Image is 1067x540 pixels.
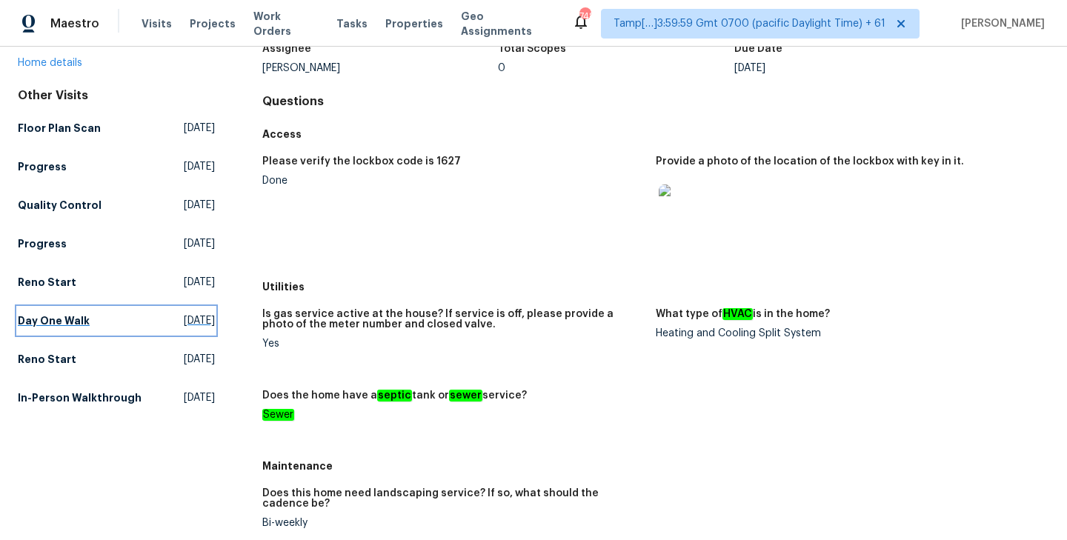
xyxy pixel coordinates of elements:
a: Reno Start[DATE] [18,269,215,296]
div: Done [262,176,644,186]
span: [PERSON_NAME] [955,16,1045,31]
h5: Utilities [262,279,1049,294]
span: Tamp[…]3:59:59 Gmt 0700 (pacific Daylight Time) + 61 [614,16,885,31]
a: Progress[DATE] [18,153,215,180]
span: [DATE] [184,236,215,251]
h5: Reno Start [18,275,76,290]
em: HVAC [722,308,753,320]
h5: Access [262,127,1049,141]
em: septic [377,390,412,401]
div: Other Visits [18,88,215,103]
h5: What type of is in the home? [656,309,830,319]
div: Heating and Cooling Split System [656,328,1037,339]
span: [DATE] [184,390,215,405]
span: Visits [142,16,172,31]
h5: Due Date [734,44,782,54]
span: Work Orders [253,9,319,39]
em: Sewer [262,409,294,421]
h5: Progress [18,236,67,251]
h5: Quality Control [18,198,102,213]
h5: Provide a photo of the location of the lockbox with key in it. [656,156,964,167]
a: Floor Plan Scan[DATE] [18,115,215,141]
span: [DATE] [184,275,215,290]
span: Projects [190,16,236,31]
a: Progress[DATE] [18,230,215,257]
span: Properties [385,16,443,31]
span: [DATE] [184,313,215,328]
a: Home details [18,58,82,68]
em: sewer [449,390,482,401]
h5: In-Person Walkthrough [18,390,142,405]
div: Yes [262,339,644,349]
div: [DATE] [734,63,971,73]
span: [DATE] [184,121,215,136]
h5: Floor Plan Scan [18,121,101,136]
h5: Progress [18,159,67,174]
a: Quality Control[DATE] [18,192,215,219]
h5: Assignee [262,44,311,54]
span: Geo Assignments [461,9,554,39]
span: [DATE] [184,198,215,213]
a: In-Person Walkthrough[DATE] [18,384,215,411]
div: [PERSON_NAME] [262,63,499,73]
div: Bi-weekly [262,518,644,528]
div: 748 [579,9,590,24]
h5: Maintenance [262,459,1049,473]
h5: Does the home have a tank or service? [262,390,527,401]
h5: Reno Start [18,352,76,367]
a: Day One Walk[DATE] [18,307,215,334]
span: Maestro [50,16,99,31]
a: Reno Start[DATE] [18,346,215,373]
span: Tasks [336,19,368,29]
div: 0 [498,63,734,73]
h5: Day One Walk [18,313,90,328]
h5: Please verify the lockbox code is 1627 [262,156,461,167]
h4: Questions [262,94,1049,109]
h5: Is gas service active at the house? If service is off, please provide a photo of the meter number... [262,309,644,330]
span: [DATE] [184,352,215,367]
h5: Total Scopes [498,44,566,54]
h5: Does this home need landscaping service? If so, what should the cadence be? [262,488,644,509]
span: [DATE] [184,159,215,174]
